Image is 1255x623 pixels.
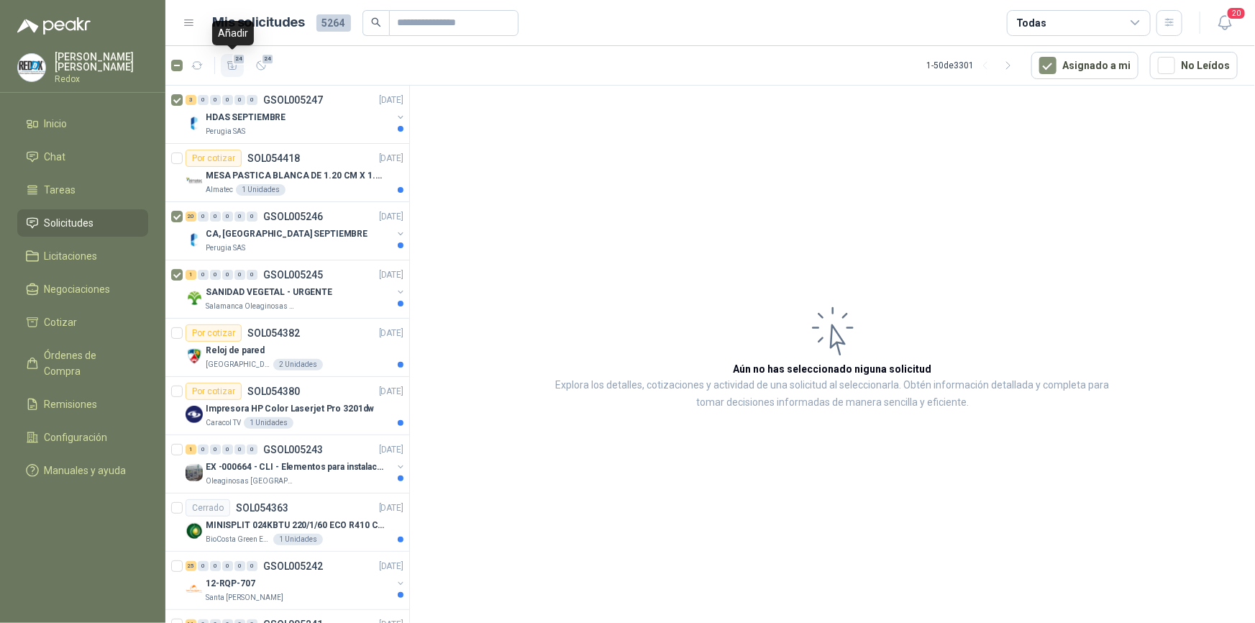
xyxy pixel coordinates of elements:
p: [GEOGRAPHIC_DATA] [206,359,270,370]
a: 20 0 0 0 0 0 GSOL005246[DATE] Company LogoCA, [GEOGRAPHIC_DATA] SEPTIEMBREPerugia SAS [186,208,406,254]
p: Oleaginosas [GEOGRAPHIC_DATA][PERSON_NAME] [206,476,296,487]
a: CerradoSOL054363[DATE] Company LogoMINISPLIT 024KBTU 220/1/60 ECO R410 C/FRBioCosta Green Energy ... [165,494,409,552]
span: search [371,17,381,27]
span: Manuales y ayuda [45,463,127,478]
p: GSOL005247 [263,95,323,105]
div: Cerrado [186,499,230,517]
a: Por cotizarSOL054380[DATE] Company LogoImpresora HP Color Laserjet Pro 3201dwCaracol TV1 Unidades [165,377,409,435]
div: 20 [186,212,196,222]
button: 24 [221,54,244,77]
div: 0 [247,212,257,222]
div: 0 [222,270,233,280]
span: Remisiones [45,396,98,412]
p: [PERSON_NAME] [PERSON_NAME] [55,52,148,72]
div: 0 [222,95,233,105]
p: [DATE] [379,443,403,457]
div: 0 [210,212,221,222]
p: SOL054380 [247,386,300,396]
div: 1 [186,445,196,455]
span: Cotizar [45,314,78,330]
p: SOL054382 [247,328,300,338]
p: Perugia SAS [206,242,245,254]
div: 2 Unidades [273,359,323,370]
span: Inicio [45,116,68,132]
div: Todas [1016,15,1046,31]
div: 0 [198,212,209,222]
div: 0 [198,445,209,455]
a: Cotizar [17,309,148,336]
div: 0 [210,95,221,105]
p: [DATE] [379,152,403,165]
p: GSOL005246 [263,212,323,222]
span: Solicitudes [45,215,94,231]
div: 0 [234,561,245,571]
div: 0 [247,270,257,280]
a: Negociaciones [17,276,148,303]
div: 0 [210,445,221,455]
p: BioCosta Green Energy S.A.S [206,534,270,545]
div: 0 [210,561,221,571]
p: Impresora HP Color Laserjet Pro 3201dw [206,402,374,416]
p: [DATE] [379,210,403,224]
a: Chat [17,143,148,170]
div: 0 [234,95,245,105]
p: GSOL005243 [263,445,323,455]
a: Manuales y ayuda [17,457,148,484]
button: 20 [1212,10,1238,36]
p: [DATE] [379,94,403,107]
div: 0 [198,270,209,280]
button: 24 [250,54,273,77]
div: 0 [210,270,221,280]
div: 0 [234,445,245,455]
span: Licitaciones [45,248,98,264]
p: HDAS SEPTIEMBRE [206,111,286,124]
span: 24 [232,53,246,65]
a: Remisiones [17,391,148,418]
a: 25 0 0 0 0 0 GSOL005242[DATE] Company Logo12-RQP-707Santa [PERSON_NAME] [186,558,406,604]
a: 1 0 0 0 0 0 GSOL005245[DATE] Company LogoSANIDAD VEGETAL - URGENTESalamanca Oleaginosas SAS [186,266,406,312]
img: Company Logo [186,231,203,248]
div: Por cotizar [186,150,242,167]
p: Explora los detalles, cotizaciones y actividad de una solicitud al seleccionarla. Obtén informaci... [554,377,1111,411]
div: 0 [222,212,233,222]
div: Por cotizar [186,324,242,342]
p: Redox [55,75,148,83]
span: Negociaciones [45,281,111,297]
img: Company Logo [186,114,203,132]
a: Inicio [17,110,148,137]
img: Company Logo [186,406,203,423]
img: Company Logo [186,581,203,598]
p: GSOL005245 [263,270,323,280]
a: Tareas [17,176,148,204]
p: SOL054363 [236,503,288,513]
div: 1 Unidades [236,184,286,196]
p: Caracol TV [206,417,241,429]
img: Company Logo [186,522,203,540]
img: Company Logo [186,347,203,365]
a: Órdenes de Compra [17,342,148,385]
img: Company Logo [18,54,45,81]
div: 0 [222,445,233,455]
span: Chat [45,149,66,165]
div: 0 [234,212,245,222]
p: Almatec [206,184,233,196]
img: Company Logo [186,289,203,306]
div: 25 [186,561,196,571]
a: 1 0 0 0 0 0 GSOL005243[DATE] Company LogoEX -000664 - CLI - Elementos para instalacion de cOleagi... [186,441,406,487]
p: Reloj de pared [206,344,265,358]
div: Añadir [212,21,254,45]
a: Por cotizarSOL054418[DATE] Company LogoMESA PASTICA BLANCA DE 1.20 CM X 1.20 CMAlmatec1 Unidades [165,144,409,202]
p: Santa [PERSON_NAME] [206,592,283,604]
p: MESA PASTICA BLANCA DE 1.20 CM X 1.20 CM [206,169,385,183]
p: [DATE] [379,385,403,399]
div: 1 - 50 de 3301 [926,54,1020,77]
a: Solicitudes [17,209,148,237]
div: 0 [247,445,257,455]
span: 5264 [316,14,351,32]
button: Asignado a mi [1031,52,1138,79]
p: [DATE] [379,501,403,515]
div: 0 [247,95,257,105]
img: Company Logo [186,173,203,190]
img: Company Logo [186,464,203,481]
a: Configuración [17,424,148,451]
